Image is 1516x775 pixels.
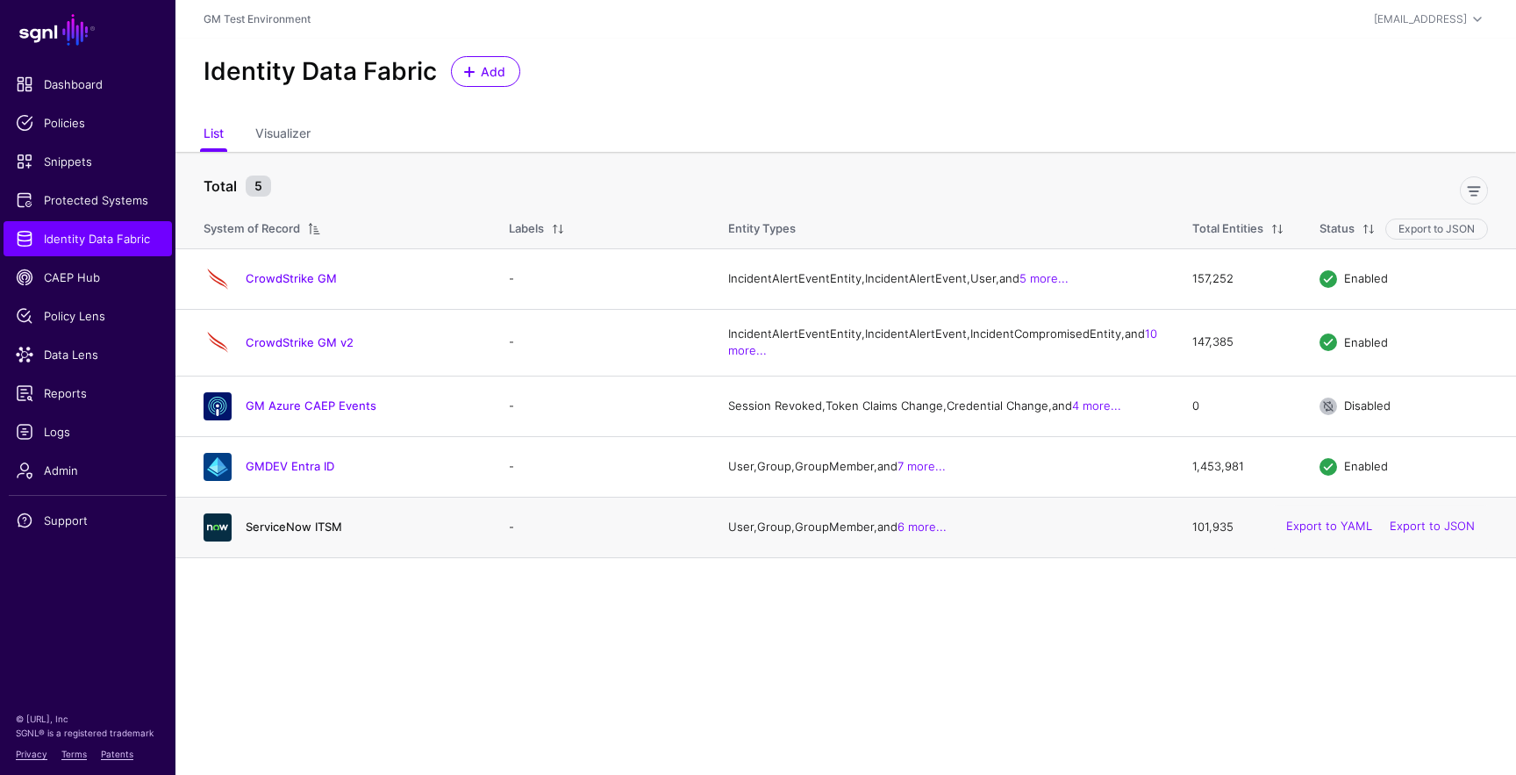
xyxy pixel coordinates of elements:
td: 101,935 [1175,497,1302,557]
a: Visualizer [255,118,311,152]
img: svg+xml;base64,PHN2ZyB3aWR0aD0iNjQiIGhlaWdodD0iNjQiIHZpZXdCb3g9IjAgMCA2NCA2NCIgZmlsbD0ibm9uZSIgeG... [204,328,232,356]
td: IncidentAlertEventEntity, IncidentAlertEvent, User, and [711,248,1175,309]
span: Policy Lens [16,307,160,325]
div: Total Entities [1192,220,1263,238]
span: Identity Data Fabric [16,230,160,248]
a: Export to YAML [1286,520,1372,534]
a: 4 more... [1072,398,1121,413]
a: Export to JSON [1390,520,1475,534]
span: Protected Systems [16,191,160,209]
div: Labels [509,220,544,238]
td: - [491,248,711,309]
td: Session Revoked, Token Claims Change, Credential Change, and [711,376,1175,436]
a: Logs [4,414,172,449]
a: CrowdStrike GM v2 [246,335,354,349]
td: 157,252 [1175,248,1302,309]
span: Disabled [1344,398,1391,413]
span: Admin [16,462,160,479]
a: 7 more... [897,459,946,473]
strong: Total [204,177,237,195]
a: 6 more... [897,520,947,534]
small: 5 [246,176,271,197]
a: ServiceNow ITSM [246,520,342,534]
td: 0 [1175,376,1302,436]
a: CrowdStrike GM [246,271,337,285]
span: CAEP Hub [16,269,160,286]
a: Dashboard [4,67,172,102]
a: Patents [101,749,133,759]
button: Export to JSON [1385,219,1488,240]
div: System of Record [204,220,300,238]
td: User, Group, GroupMember, and [711,436,1175,497]
td: - [491,497,711,557]
span: Enabled [1344,459,1388,473]
a: Admin [4,453,172,488]
a: GM Azure CAEP Events [246,398,376,413]
p: © [URL], Inc [16,712,160,726]
td: - [491,376,711,436]
span: Snippets [16,153,160,170]
a: GM Test Environment [204,12,311,25]
a: Terms [61,749,87,759]
a: Add [451,56,520,87]
span: Enabled [1344,271,1388,285]
td: - [491,436,711,497]
span: Enabled [1344,334,1388,348]
a: Protected Systems [4,183,172,218]
a: Data Lens [4,337,172,372]
a: Policy Lens [4,298,172,334]
p: SGNL® is a registered trademark [16,726,160,740]
td: 147,385 [1175,309,1302,376]
td: User, Group, GroupMember, and [711,497,1175,557]
h2: Identity Data Fabric [204,57,437,87]
div: Status [1319,220,1355,238]
a: Snippets [4,144,172,179]
td: - [491,309,711,376]
td: IncidentAlertEventEntity, IncidentAlertEvent, IncidentCompromisedEntity, and [711,309,1175,376]
a: Identity Data Fabric [4,221,172,256]
img: svg+xml;base64,PHN2ZyB3aWR0aD0iNjQiIGhlaWdodD0iNjQiIHZpZXdCb3g9IjAgMCA2NCA2NCIgZmlsbD0ibm9uZSIgeG... [204,392,232,420]
span: Logs [16,423,160,441]
a: 5 more... [1019,271,1069,285]
a: SGNL [11,11,165,49]
a: Policies [4,105,172,140]
span: Data Lens [16,346,160,363]
a: Reports [4,376,172,411]
span: Support [16,512,160,529]
span: Policies [16,114,160,132]
a: GMDEV Entra ID [246,459,334,473]
img: svg+xml;base64,PHN2ZyB3aWR0aD0iNjQiIGhlaWdodD0iNjQiIHZpZXdCb3g9IjAgMCA2NCA2NCIgZmlsbD0ibm9uZSIgeG... [204,513,232,542]
span: Dashboard [16,75,160,93]
a: Privacy [16,749,47,759]
div: [EMAIL_ADDRESS] [1374,11,1467,27]
td: 1,453,981 [1175,436,1302,497]
span: Reports [16,384,160,402]
span: Entity Types [728,221,796,235]
span: Add [479,62,508,81]
img: svg+xml;base64,PHN2ZyB3aWR0aD0iNjQiIGhlaWdodD0iNjQiIHZpZXdCb3g9IjAgMCA2NCA2NCIgZmlsbD0ibm9uZSIgeG... [204,265,232,293]
a: CAEP Hub [4,260,172,295]
a: List [204,118,224,152]
img: svg+xml;base64,PHN2ZyB3aWR0aD0iNjQiIGhlaWdodD0iNjQiIHZpZXdCb3g9IjAgMCA2NCA2NCIgZmlsbD0ibm9uZSIgeG... [204,453,232,481]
